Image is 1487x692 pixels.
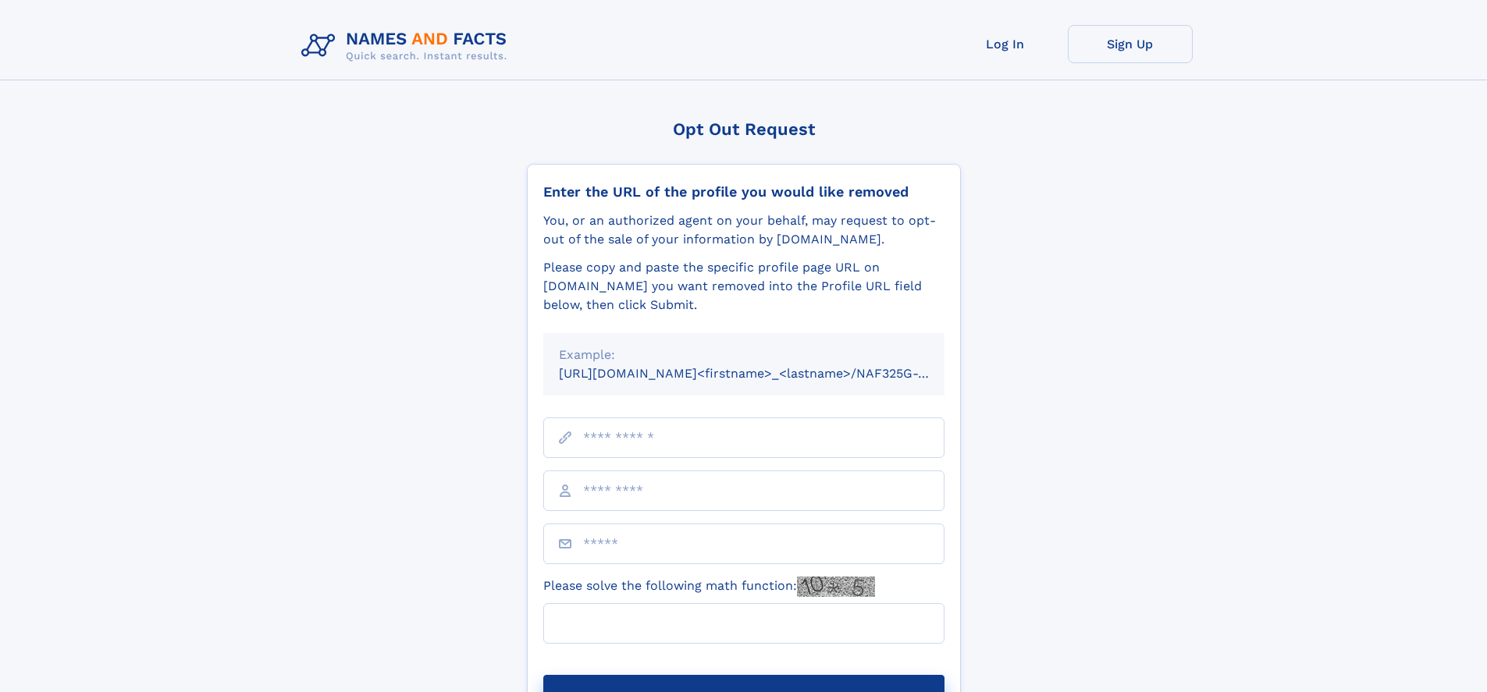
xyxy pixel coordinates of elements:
[943,25,1068,63] a: Log In
[559,346,929,364] div: Example:
[543,183,944,201] div: Enter the URL of the profile you would like removed
[295,25,520,67] img: Logo Names and Facts
[527,119,961,139] div: Opt Out Request
[559,366,974,381] small: [URL][DOMAIN_NAME]<firstname>_<lastname>/NAF325G-xxxxxxxx
[1068,25,1193,63] a: Sign Up
[543,211,944,249] div: You, or an authorized agent on your behalf, may request to opt-out of the sale of your informatio...
[543,577,875,597] label: Please solve the following math function:
[543,258,944,314] div: Please copy and paste the specific profile page URL on [DOMAIN_NAME] you want removed into the Pr...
